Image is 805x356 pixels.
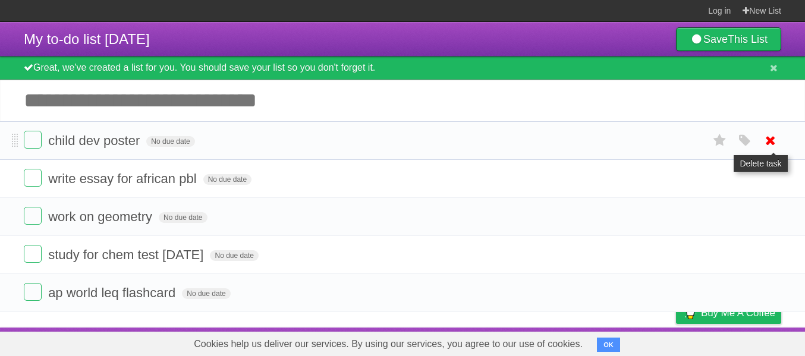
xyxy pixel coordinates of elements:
[24,131,42,149] label: Done
[518,330,543,353] a: About
[182,332,595,356] span: Cookies help us deliver our services. By using our services, you agree to our use of cookies.
[701,303,775,323] span: Buy me a coffee
[48,133,143,148] span: child dev poster
[210,250,258,261] span: No due date
[728,33,768,45] b: This List
[182,288,230,299] span: No due date
[203,174,251,185] span: No due date
[597,338,620,352] button: OK
[24,245,42,263] label: Done
[24,207,42,225] label: Done
[709,131,731,150] label: Star task
[48,171,199,186] span: write essay for african pbl
[146,136,194,147] span: No due date
[24,283,42,301] label: Done
[24,169,42,187] label: Done
[682,303,698,323] img: Buy me a coffee
[676,302,781,324] a: Buy me a coffee
[620,330,646,353] a: Terms
[48,209,155,224] span: work on geometry
[676,27,781,51] a: SaveThis List
[557,330,605,353] a: Developers
[48,247,206,262] span: study for chem test [DATE]
[24,31,150,47] span: My to-do list [DATE]
[661,330,691,353] a: Privacy
[159,212,207,223] span: No due date
[48,285,178,300] span: ap world leq flashcard
[706,330,781,353] a: Suggest a feature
